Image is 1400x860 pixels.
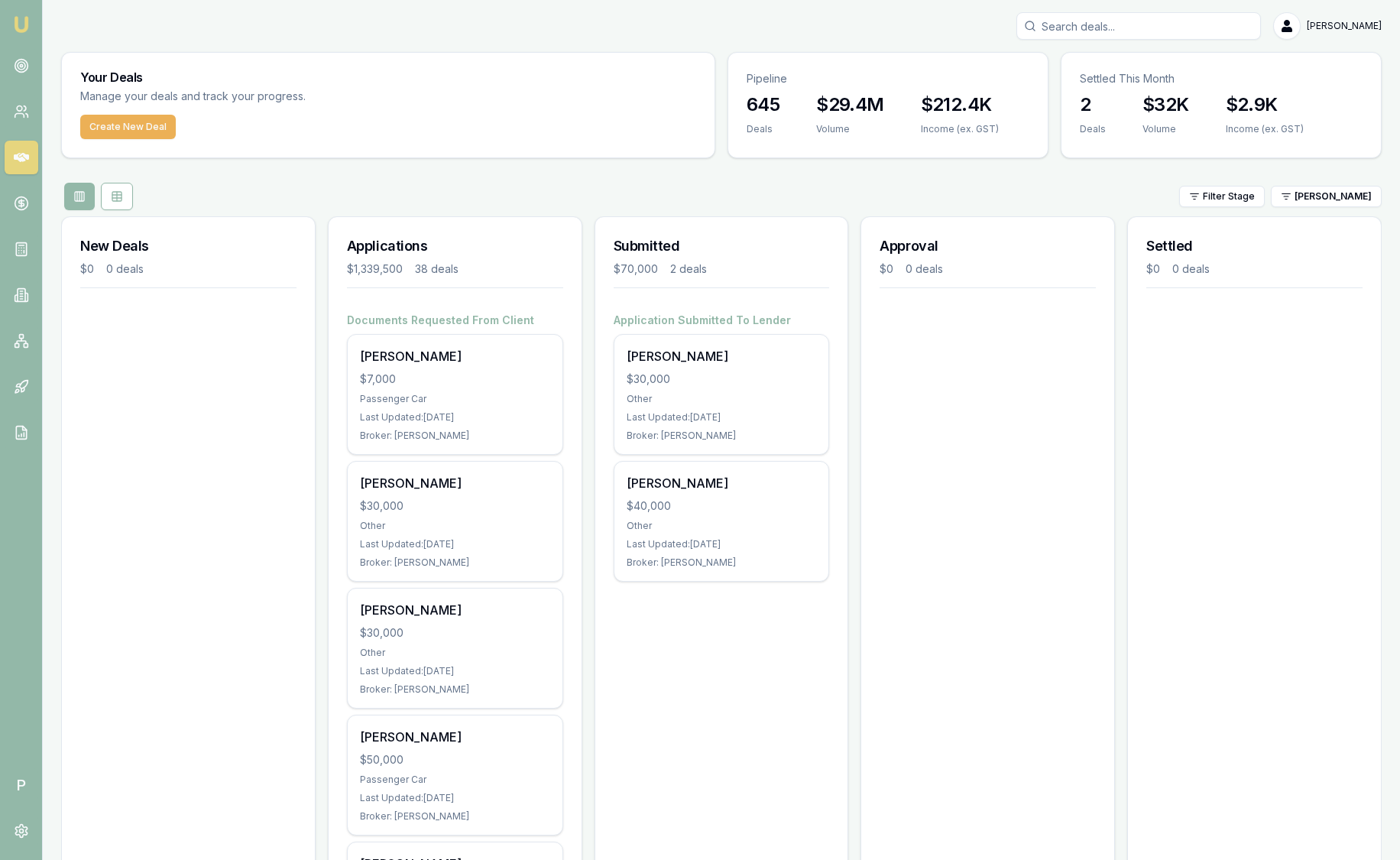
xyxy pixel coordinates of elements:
div: [PERSON_NAME] [360,347,550,365]
div: Volume [1142,123,1189,135]
div: 0 deals [106,261,144,277]
div: Other [360,647,550,659]
div: [PERSON_NAME] [360,601,550,619]
div: Broker: [PERSON_NAME] [360,810,550,823]
div: $0 [880,261,893,277]
div: Last Updated: [DATE] [360,538,550,550]
div: [PERSON_NAME] [360,728,550,746]
div: Passenger Car [360,774,550,786]
div: $0 [80,261,94,277]
div: Broker: [PERSON_NAME] [360,683,550,696]
div: [PERSON_NAME] [360,474,550,492]
button: Filter Stage [1179,186,1265,207]
div: Last Updated: [DATE] [627,411,817,424]
h3: New Deals [80,235,297,257]
div: Last Updated: [DATE] [360,665,550,677]
div: 0 deals [1172,261,1210,277]
div: Broker: [PERSON_NAME] [360,430,550,442]
div: Broker: [PERSON_NAME] [627,430,817,442]
div: 38 deals [415,261,459,277]
h3: Submitted [614,235,830,257]
span: [PERSON_NAME] [1307,20,1382,32]
h3: Approval [880,235,1096,257]
div: Broker: [PERSON_NAME] [627,557,817,569]
div: $40,000 [627,498,817,514]
h3: Your Deals [80,71,696,83]
h3: $2.9K [1226,92,1304,117]
div: Income (ex. GST) [921,123,999,135]
div: Broker: [PERSON_NAME] [360,557,550,569]
span: [PERSON_NAME] [1295,190,1372,203]
h3: 2 [1080,92,1106,117]
button: [PERSON_NAME] [1271,186,1382,207]
div: [PERSON_NAME] [627,474,817,492]
button: Create New Deal [80,115,176,139]
img: emu-icon-u.png [12,15,31,34]
div: $30,000 [627,372,817,387]
h4: Application Submitted To Lender [614,313,830,328]
div: $30,000 [360,625,550,641]
span: P [5,768,38,802]
div: $1,339,500 [347,261,403,277]
p: Pipeline [747,71,1029,86]
h3: Settled [1146,235,1363,257]
h3: Applications [347,235,563,257]
div: 0 deals [906,261,943,277]
div: Deals [1080,123,1106,135]
h3: $212.4K [921,92,999,117]
div: $70,000 [614,261,658,277]
div: Passenger Car [360,393,550,405]
h4: Documents Requested From Client [347,313,563,328]
div: 2 deals [670,261,707,277]
div: $30,000 [360,498,550,514]
div: [PERSON_NAME] [627,347,817,365]
div: Other [360,520,550,532]
div: Income (ex. GST) [1226,123,1304,135]
h3: $32K [1142,92,1189,117]
div: Last Updated: [DATE] [360,411,550,424]
div: Other [627,520,817,532]
div: Volume [816,123,883,135]
div: $0 [1146,261,1160,277]
div: Other [627,393,817,405]
h3: 645 [747,92,779,117]
h3: $29.4M [816,92,883,117]
div: Last Updated: [DATE] [627,538,817,550]
div: Last Updated: [DATE] [360,792,550,804]
div: Deals [747,123,779,135]
p: Settled This Month [1080,71,1363,86]
div: $7,000 [360,372,550,387]
p: Manage your deals and track your progress. [80,88,472,105]
span: Filter Stage [1203,190,1255,203]
div: $50,000 [360,752,550,768]
input: Search deals [1016,12,1261,40]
